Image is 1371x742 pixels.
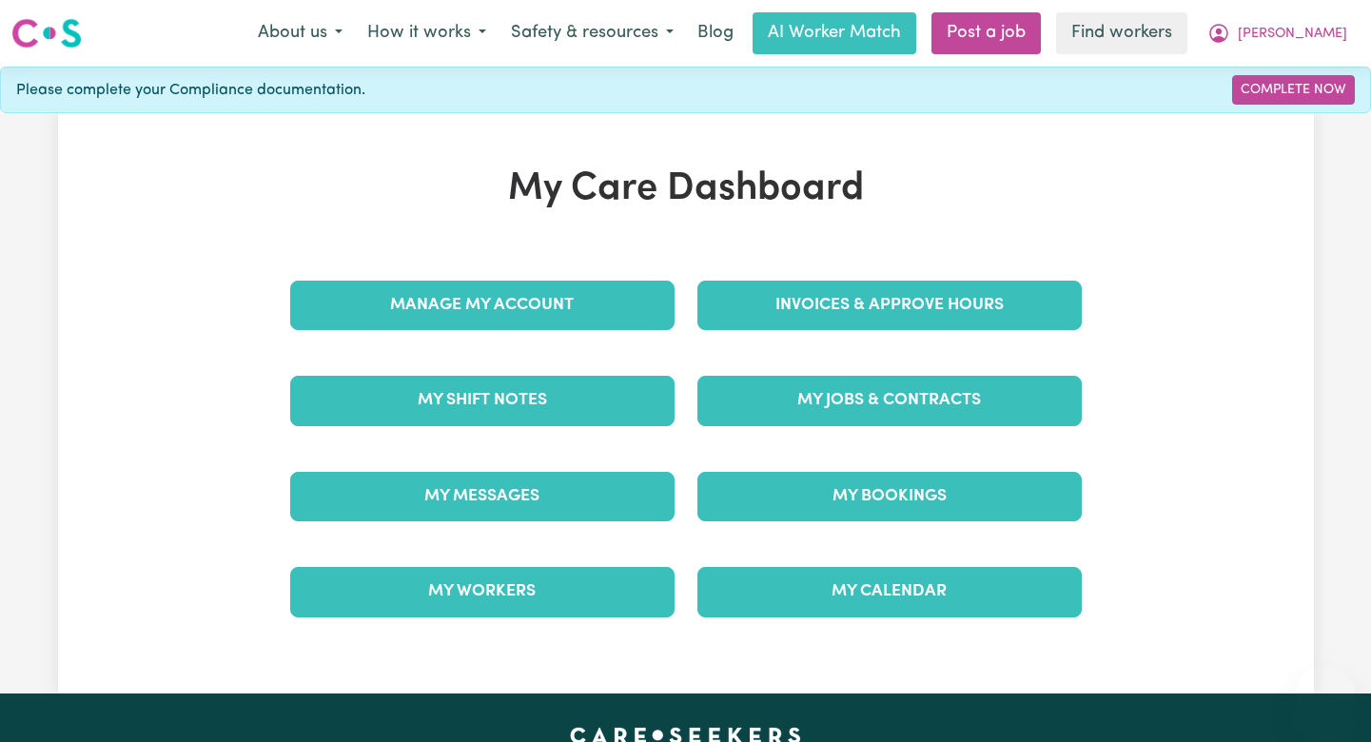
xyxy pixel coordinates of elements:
button: About us [245,13,355,53]
a: Find workers [1056,12,1187,54]
a: Blog [686,12,745,54]
a: Complete Now [1232,75,1355,105]
a: My Messages [290,472,675,521]
a: My Jobs & Contracts [697,376,1082,425]
button: Safety & resources [499,13,686,53]
a: My Bookings [697,472,1082,521]
a: My Calendar [697,567,1082,616]
a: Manage My Account [290,281,675,330]
iframe: Button to launch messaging window [1295,666,1356,727]
span: Please complete your Compliance documentation. [16,79,365,102]
span: [PERSON_NAME] [1238,24,1347,45]
button: My Account [1195,13,1360,53]
a: Invoices & Approve Hours [697,281,1082,330]
h1: My Care Dashboard [279,166,1093,212]
button: How it works [355,13,499,53]
a: Careseekers logo [11,11,82,55]
a: My Workers [290,567,675,616]
a: My Shift Notes [290,376,675,425]
a: AI Worker Match [753,12,916,54]
a: Post a job [931,12,1041,54]
img: Careseekers logo [11,16,82,50]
